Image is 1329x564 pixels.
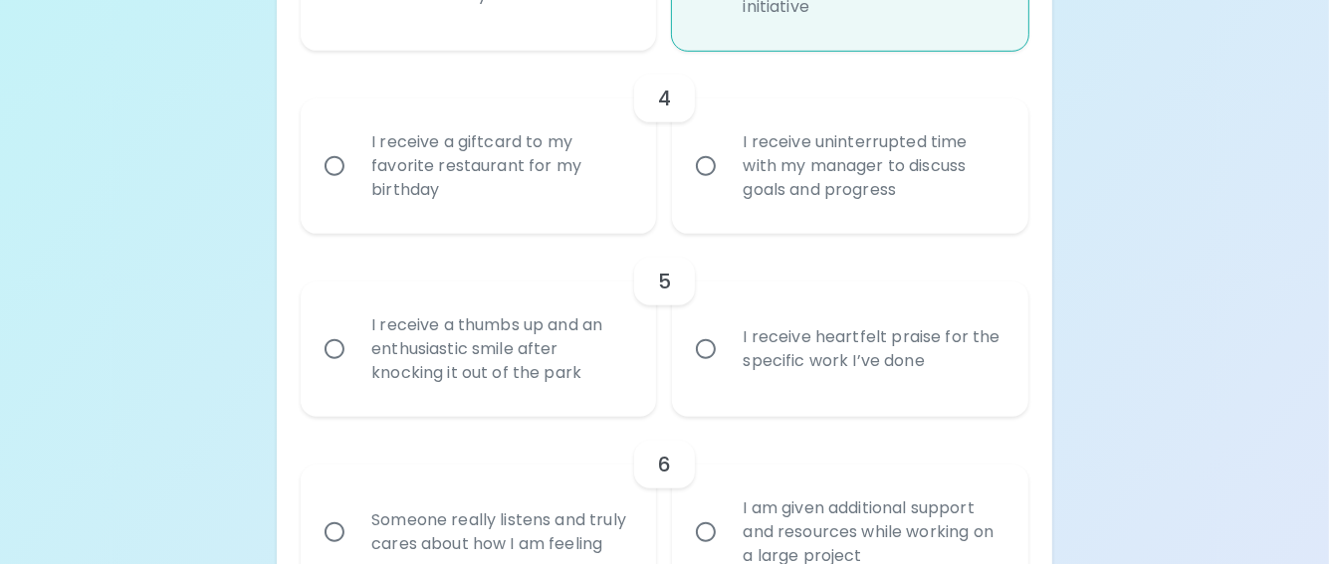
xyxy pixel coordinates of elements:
div: I receive uninterrupted time with my manager to discuss goals and progress [727,106,1016,226]
div: I receive a giftcard to my favorite restaurant for my birthday [355,106,645,226]
h6: 5 [658,266,671,297]
div: choice-group-check [301,51,1028,234]
h6: 4 [658,83,671,114]
div: I receive a thumbs up and an enthusiastic smile after knocking it out of the park [355,289,645,409]
div: I receive heartfelt praise for the specific work I’ve done [727,301,1016,397]
h6: 6 [658,449,671,480]
div: choice-group-check [301,234,1028,417]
